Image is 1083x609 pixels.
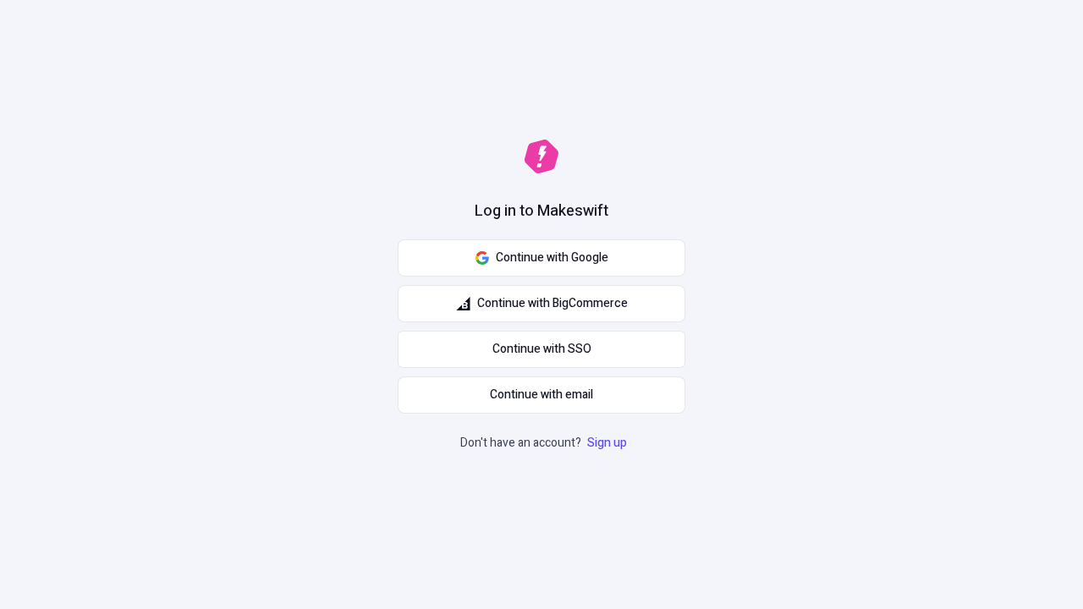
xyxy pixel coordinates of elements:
h1: Log in to Makeswift [475,200,608,222]
span: Continue with Google [496,249,608,267]
span: Continue with email [490,386,593,404]
a: Sign up [584,434,630,452]
button: Continue with BigCommerce [398,285,685,322]
a: Continue with SSO [398,331,685,368]
button: Continue with email [398,376,685,414]
span: Continue with BigCommerce [477,294,628,313]
button: Continue with Google [398,239,685,277]
p: Don't have an account? [460,434,630,453]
